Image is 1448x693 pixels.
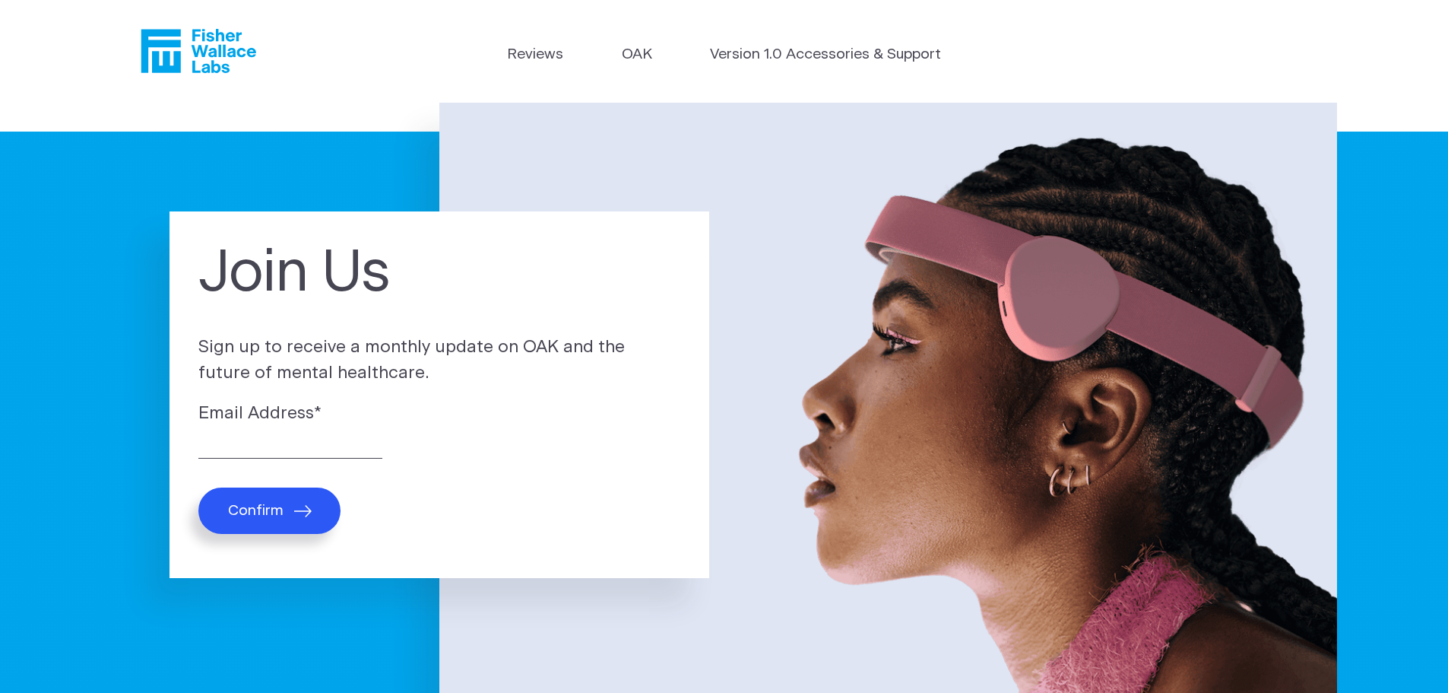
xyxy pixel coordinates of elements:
a: Reviews [507,44,563,66]
p: Sign up to receive a monthly update on OAK and the future of mental healthcare. [198,335,680,386]
button: Confirm [198,488,341,534]
a: OAK [622,44,652,66]
span: Confirm [228,502,284,520]
a: Fisher Wallace [141,29,256,73]
a: Version 1.0 Accessories & Support [710,44,941,66]
label: Email Address [198,401,680,427]
h1: Join Us [198,240,680,307]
